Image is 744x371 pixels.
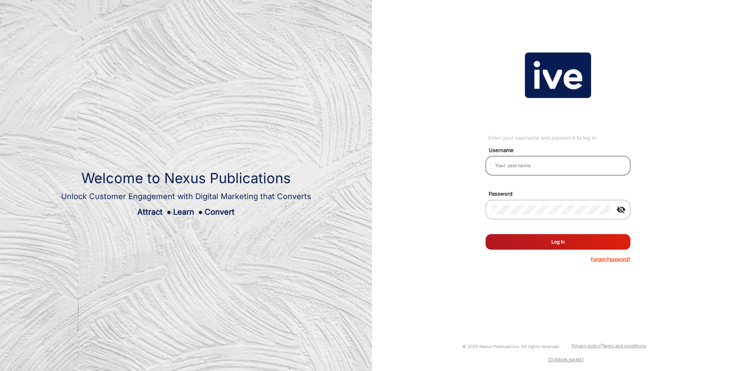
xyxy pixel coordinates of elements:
[612,205,630,214] mat-icon: visibility_off
[488,134,630,142] div: Enter your username and password to log in
[462,344,560,349] small: © 2025 Nexus Publications. All rights reserved.
[167,207,171,217] span: ●
[198,207,203,217] span: ●
[61,191,311,202] div: Unlock Customer Engagement with Digital Marketing that Converts
[525,52,591,98] img: vmg-logo
[486,234,630,250] button: Log In
[61,170,311,187] h1: Welcome to Nexus Publications
[483,147,639,154] mat-label: Username
[61,206,311,218] div: Attract Learn Convert
[572,343,600,348] a: Privacy policy
[600,343,602,348] a: |
[602,343,646,348] a: Terms and conditions
[483,190,639,198] mat-label: Password
[591,256,630,263] p: Forgot Password?
[492,161,624,170] input: Your username
[548,357,584,362] a: [DOMAIN_NAME]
